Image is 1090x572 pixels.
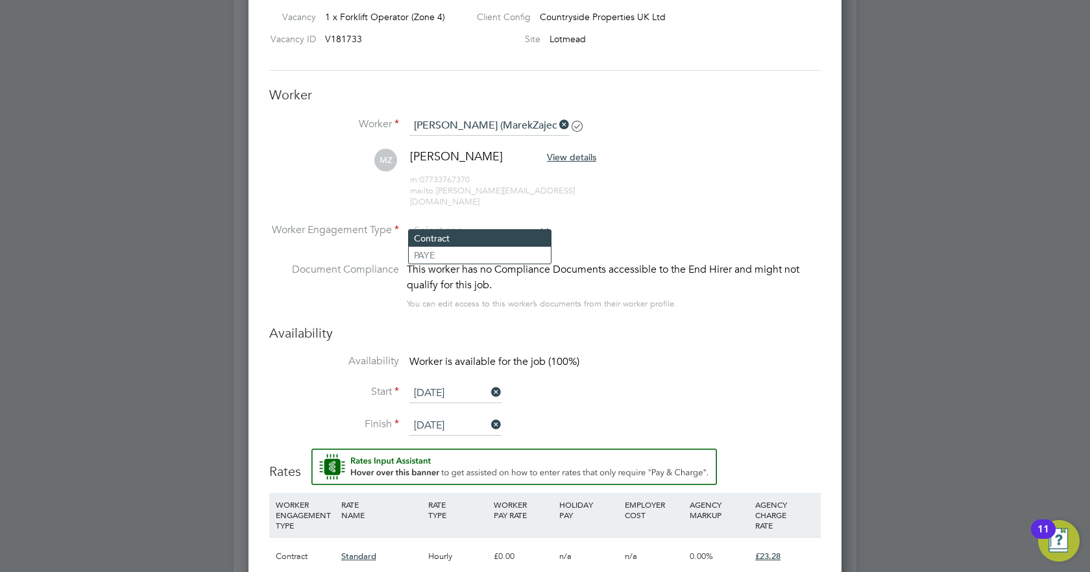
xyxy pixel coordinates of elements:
[269,354,399,368] label: Availability
[374,149,397,171] span: MZ
[490,493,556,527] div: WORKER PAY RATE
[409,116,570,136] input: Search for...
[755,551,781,562] span: £23.28
[341,551,376,562] span: Standard
[410,185,575,207] span: mailto:[PERSON_NAME][EMAIL_ADDRESS][DOMAIN_NAME]
[269,417,399,431] label: Finish
[409,355,579,368] span: Worker is available for the job (100%)
[269,385,399,399] label: Start
[540,11,666,23] span: Countryside Properties UK Ltd
[269,86,821,103] h3: Worker
[466,11,531,23] label: Client Config
[264,11,316,23] label: Vacancy
[547,151,596,163] span: View details
[625,551,637,562] span: n/a
[466,33,540,45] label: Site
[550,33,586,45] span: Lotmead
[409,247,551,264] li: PAYE
[1037,529,1049,546] div: 11
[410,174,470,185] span: 07733767370
[338,493,425,527] div: RATE NAME
[264,33,316,45] label: Vacancy ID
[559,551,572,562] span: n/a
[686,493,752,527] div: AGENCY MARKUP
[425,493,490,527] div: RATE TYPE
[1038,520,1080,562] button: Open Resource Center, 11 new notifications
[311,449,717,485] button: Rate Assistant
[269,262,399,309] label: Document Compliance
[269,223,399,237] label: Worker Engagement Type
[269,449,821,480] h3: Rates
[269,325,821,342] h3: Availability
[407,262,821,293] div: This worker has no Compliance Documents accessible to the End Hirer and might not qualify for thi...
[325,33,362,45] span: V181733
[410,174,420,185] span: m:
[690,551,713,562] span: 0.00%
[622,493,687,527] div: EMPLOYER COST
[409,416,502,436] input: Select one
[407,296,677,312] div: You can edit access to this worker’s documents from their worker profile.
[409,384,502,403] input: Select one
[409,230,551,247] li: Contract
[272,493,338,537] div: WORKER ENGAGEMENT TYPE
[752,493,817,537] div: AGENCY CHARGE RATE
[556,493,622,527] div: HOLIDAY PAY
[409,221,550,241] input: Select one
[410,149,503,164] span: [PERSON_NAME]
[325,11,445,23] span: 1 x Forklift Operator (Zone 4)
[269,118,399,131] label: Worker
